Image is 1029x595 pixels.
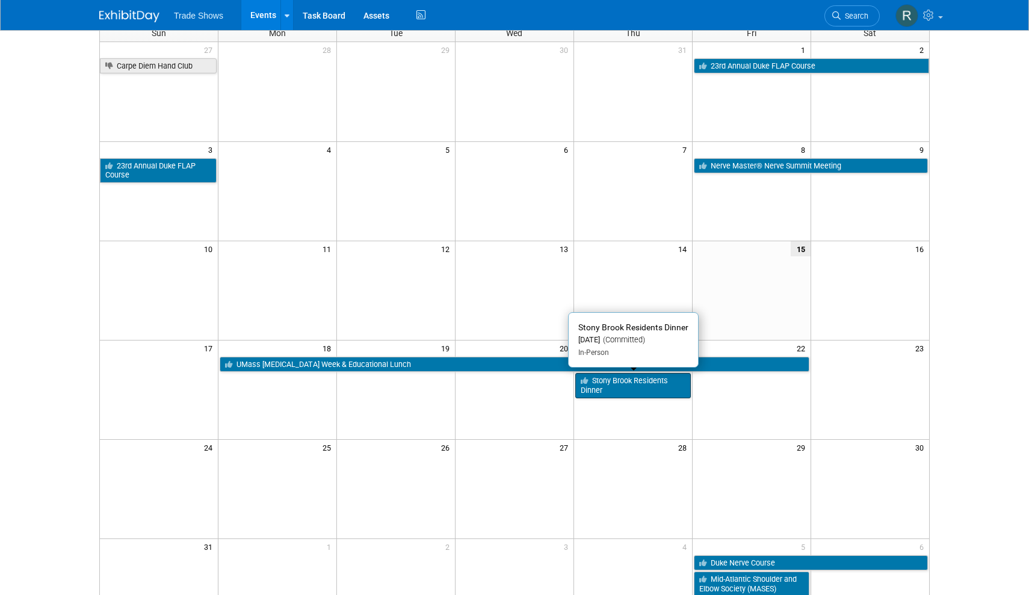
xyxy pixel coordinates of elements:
[203,539,218,554] span: 31
[203,42,218,57] span: 27
[558,440,573,455] span: 27
[321,341,336,356] span: 18
[677,440,692,455] span: 28
[578,348,609,357] span: In-Person
[895,4,918,27] img: Rachel Murphy
[677,241,692,256] span: 14
[791,241,811,256] span: 15
[824,5,880,26] a: Search
[694,555,928,571] a: Duke Nerve Course
[694,158,928,174] a: Nerve Master® Nerve Summit Meeting
[841,11,868,20] span: Search
[100,58,217,74] a: Carpe Diem Hand Club
[326,539,336,554] span: 1
[918,142,929,157] span: 9
[506,28,522,38] span: Wed
[100,158,217,183] a: 23rd Annual Duke FLAP Course
[444,539,455,554] span: 2
[321,241,336,256] span: 11
[326,142,336,157] span: 4
[220,357,809,372] a: UMass [MEDICAL_DATA] Week & Educational Lunch
[578,335,688,345] div: [DATE]
[152,28,166,38] span: Sun
[440,341,455,356] span: 19
[914,341,929,356] span: 23
[796,440,811,455] span: 29
[558,341,573,356] span: 20
[575,373,691,398] a: Stony Brook Residents Dinner
[800,42,811,57] span: 1
[99,10,159,22] img: ExhibitDay
[796,341,811,356] span: 22
[626,28,640,38] span: Thu
[444,142,455,157] span: 5
[681,142,692,157] span: 7
[558,42,573,57] span: 30
[914,241,929,256] span: 16
[558,241,573,256] span: 13
[269,28,286,38] span: Mon
[563,539,573,554] span: 3
[677,42,692,57] span: 31
[321,440,336,455] span: 25
[681,539,692,554] span: 4
[440,241,455,256] span: 12
[203,440,218,455] span: 24
[563,142,573,157] span: 6
[800,539,811,554] span: 5
[918,539,929,554] span: 6
[578,322,688,332] span: Stony Brook Residents Dinner
[207,142,218,157] span: 3
[600,335,645,344] span: (Committed)
[174,11,223,20] span: Trade Shows
[389,28,403,38] span: Tue
[800,142,811,157] span: 8
[203,341,218,356] span: 17
[864,28,876,38] span: Sat
[914,440,929,455] span: 30
[321,42,336,57] span: 28
[440,440,455,455] span: 26
[747,28,756,38] span: Fri
[440,42,455,57] span: 29
[918,42,929,57] span: 2
[694,58,929,74] a: 23rd Annual Duke FLAP Course
[203,241,218,256] span: 10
